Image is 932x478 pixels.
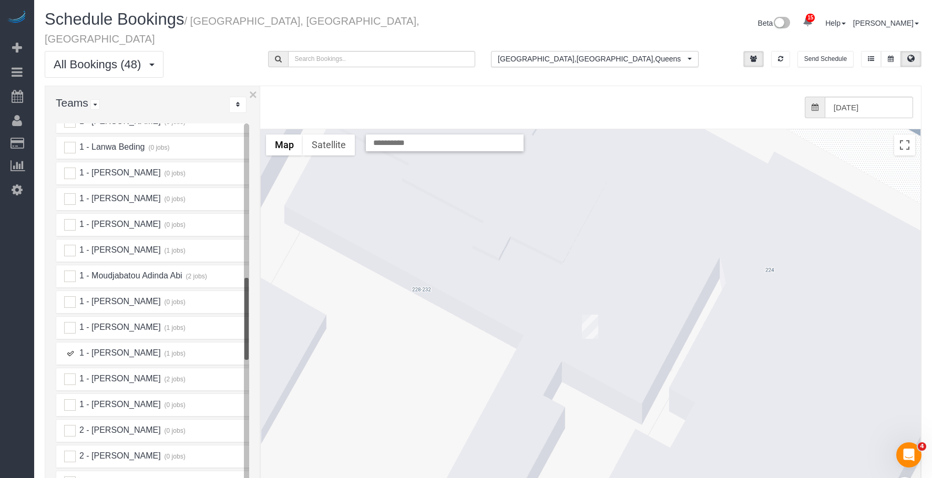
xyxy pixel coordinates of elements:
span: Schedule Bookings [45,10,184,28]
span: 1 - [PERSON_NAME] [78,245,160,254]
div: ... [229,97,247,113]
span: 1 - Lanwa Beding [78,142,145,151]
ol: All Locations [491,51,699,67]
small: (0 jobs) [163,401,186,409]
a: Help [825,19,846,27]
span: 1 - Moudjabatou Adinda Abi [78,271,182,280]
span: 1 - [PERSON_NAME] [78,168,160,177]
div: 09/11/2025 10:00AM - Nunzio Thron - 226 West 21st Street, Apt. 2r, New York, NY 10011 [582,315,598,339]
small: (1 jobs) [163,350,186,357]
small: (0 jobs) [147,144,170,151]
span: Teams [56,97,88,109]
small: (0 jobs) [163,195,186,203]
a: 15 [797,11,818,34]
button: Toggle fullscreen view [894,134,915,155]
a: [PERSON_NAME] [853,19,919,27]
button: [GEOGRAPHIC_DATA],[GEOGRAPHIC_DATA],Queens [491,51,699,67]
span: All Bookings (48) [54,58,146,71]
small: (1 jobs) [163,247,186,254]
iframe: Intercom live chat [896,442,921,467]
span: [GEOGRAPHIC_DATA] , [GEOGRAPHIC_DATA] , Queens [498,54,685,64]
small: (0 jobs) [163,170,186,177]
small: (0 jobs) [163,453,186,460]
small: (0 jobs) [163,221,186,228]
button: Show street map [266,134,303,155]
span: 2 - [PERSON_NAME] [78,451,160,460]
small: (2 jobs) [163,376,186,383]
span: 4 [918,442,926,451]
span: 15 [806,14,815,22]
span: 1 - [PERSON_NAME] [78,348,160,357]
span: 1 - [PERSON_NAME] [78,194,160,203]
span: 1 - [PERSON_NAME] [78,323,160,331]
button: × [249,88,257,101]
small: (0 jobs) [163,427,186,434]
small: (1 jobs) [163,324,186,331]
button: Send Schedule [797,51,854,67]
span: 1 - [PERSON_NAME] [78,400,160,409]
img: Automaid Logo [6,11,27,25]
small: (0 jobs) [163,298,186,306]
img: New interface [773,17,790,30]
input: Search Bookings.. [288,51,476,67]
span: 1 - [PERSON_NAME] [78,297,160,306]
span: 1 - [PERSON_NAME] [78,220,160,228]
small: (2 jobs) [185,273,207,280]
span: 2 - [PERSON_NAME] [78,425,160,434]
i: Sort Teams [236,101,240,108]
input: Date [825,97,913,118]
a: Beta [758,19,791,27]
button: All Bookings (48) [45,51,163,78]
button: Show satellite imagery [303,134,355,155]
small: / [GEOGRAPHIC_DATA], [GEOGRAPHIC_DATA], [GEOGRAPHIC_DATA] [45,15,419,45]
span: 1 - [PERSON_NAME] [78,374,160,383]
